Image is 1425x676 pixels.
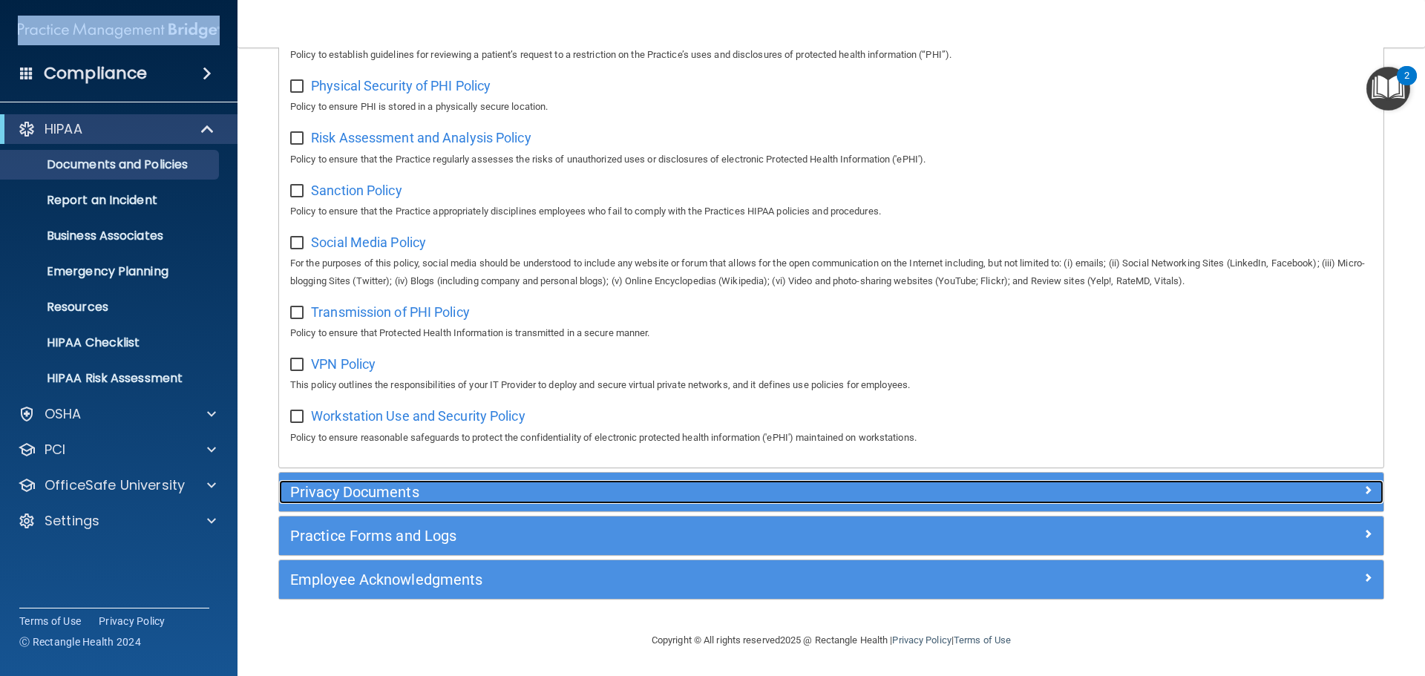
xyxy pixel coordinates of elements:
[311,408,525,424] span: Workstation Use and Security Policy
[45,120,82,138] p: HIPAA
[10,264,212,279] p: Emergency Planning
[290,524,1372,548] a: Practice Forms and Logs
[290,568,1372,591] a: Employee Acknowledgments
[311,304,470,320] span: Transmission of PHI Policy
[290,151,1372,168] p: Policy to ensure that the Practice regularly assesses the risks of unauthorized uses or disclosur...
[18,405,216,423] a: OSHA
[45,512,99,530] p: Settings
[290,203,1372,220] p: Policy to ensure that the Practice appropriately disciplines employees who fail to comply with th...
[10,300,212,315] p: Resources
[45,405,82,423] p: OSHA
[290,376,1372,394] p: This policy outlines the responsibilities of your IT Provider to deploy and secure virtual privat...
[290,429,1372,447] p: Policy to ensure reasonable safeguards to protect the confidentiality of electronic protected hea...
[10,335,212,350] p: HIPAA Checklist
[99,614,166,629] a: Privacy Policy
[311,78,491,93] span: Physical Security of PHI Policy
[290,255,1372,290] p: For the purposes of this policy, social media should be understood to include any website or foru...
[311,234,426,250] span: Social Media Policy
[18,476,216,494] a: OfficeSafe University
[290,528,1096,544] h5: Practice Forms and Logs
[18,16,220,45] img: PMB logo
[18,441,216,459] a: PCI
[954,634,1011,646] a: Terms of Use
[311,130,531,145] span: Risk Assessment and Analysis Policy
[290,484,1096,500] h5: Privacy Documents
[45,476,185,494] p: OfficeSafe University
[10,193,212,208] p: Report an Incident
[290,324,1372,342] p: Policy to ensure that Protected Health Information is transmitted in a secure manner.
[45,441,65,459] p: PCI
[1366,67,1410,111] button: Open Resource Center, 2 new notifications
[18,512,216,530] a: Settings
[10,157,212,172] p: Documents and Policies
[290,571,1096,588] h5: Employee Acknowledgments
[18,120,215,138] a: HIPAA
[290,46,1372,64] p: Policy to establish guidelines for reviewing a patient’s request to a restriction on the Practice...
[892,634,951,646] a: Privacy Policy
[10,229,212,243] p: Business Associates
[44,63,147,84] h4: Compliance
[560,617,1102,664] div: Copyright © All rights reserved 2025 @ Rectangle Health | |
[19,614,81,629] a: Terms of Use
[311,356,376,372] span: VPN Policy
[19,634,141,649] span: Ⓒ Rectangle Health 2024
[1404,76,1409,95] div: 2
[290,98,1372,116] p: Policy to ensure PHI is stored in a physically secure location.
[10,371,212,386] p: HIPAA Risk Assessment
[311,183,402,198] span: Sanction Policy
[290,480,1372,504] a: Privacy Documents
